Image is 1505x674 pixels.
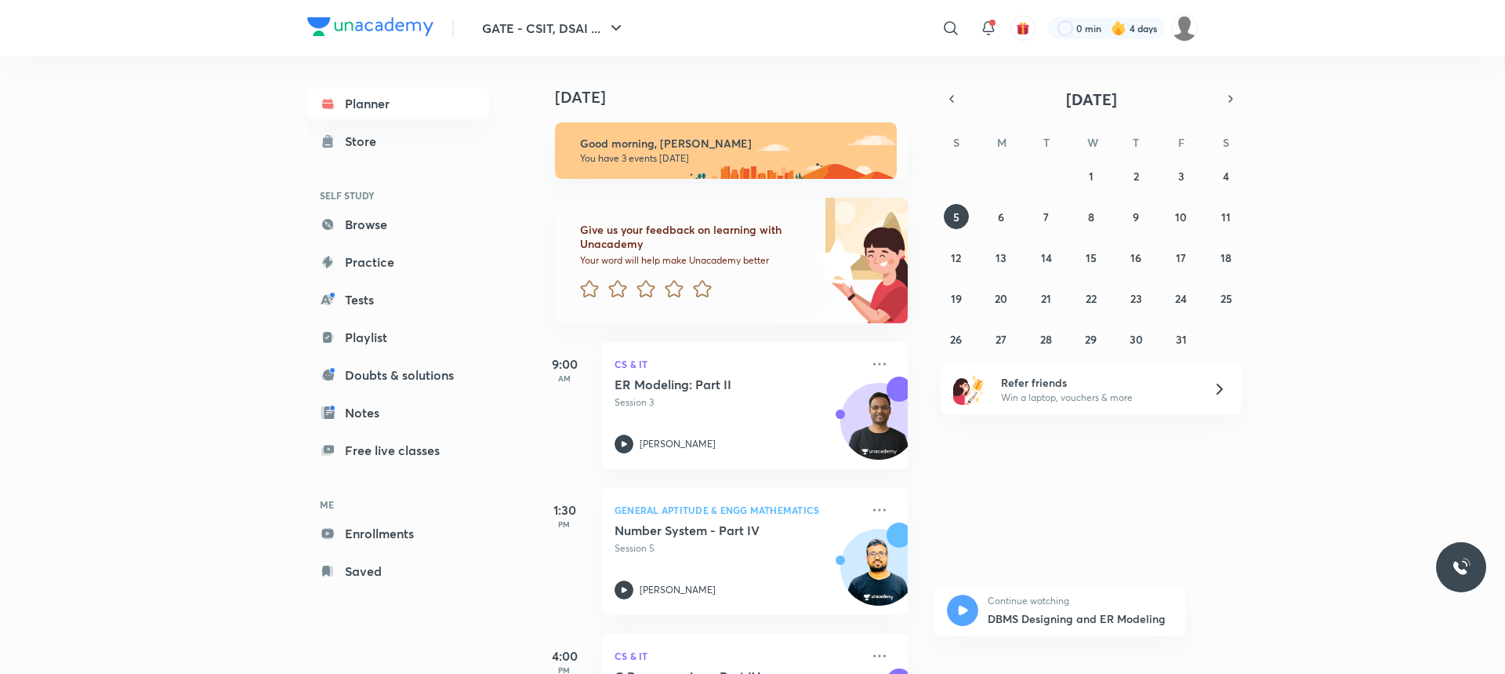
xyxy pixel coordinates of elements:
[1043,209,1049,224] abbr: October 7, 2025
[1452,558,1471,577] img: ttu
[1169,204,1194,229] button: October 10, 2025
[1169,245,1194,270] button: October 17, 2025
[345,132,386,151] div: Store
[1223,135,1229,150] abbr: Saturday
[953,209,959,224] abbr: October 5, 2025
[988,326,1014,352] button: October 27, 2025
[1034,204,1059,229] button: October 7, 2025
[988,245,1014,270] button: October 13, 2025
[951,250,961,265] abbr: October 12, 2025
[1079,204,1104,229] button: October 8, 2025
[1041,250,1052,265] abbr: October 14, 2025
[307,556,489,587] a: Saved
[1130,332,1143,347] abbr: October 30, 2025
[1133,169,1139,184] abbr: October 2, 2025
[1001,391,1194,405] p: Win a laptop, vouchers & more
[1123,245,1148,270] button: October 16, 2025
[1169,326,1194,352] button: October 31, 2025
[1176,250,1186,265] abbr: October 17, 2025
[580,254,809,267] p: Your word will help make Unacademy better
[944,245,969,270] button: October 12, 2025
[1169,163,1194,188] button: October 3, 2025
[1079,245,1104,270] button: October 15, 2025
[1041,291,1051,306] abbr: October 21, 2025
[841,392,916,467] img: Avatar
[1079,286,1104,311] button: October 22, 2025
[1010,16,1035,41] button: avatar
[1169,286,1194,311] button: October 24, 2025
[307,435,489,466] a: Free live classes
[615,523,810,538] h5: Number System - Part IV
[1133,209,1139,224] abbr: October 9, 2025
[1213,245,1238,270] button: October 18, 2025
[1034,286,1059,311] button: October 21, 2025
[1175,291,1187,306] abbr: October 24, 2025
[307,17,433,36] img: Company Logo
[1034,326,1059,352] button: October 28, 2025
[580,137,883,151] h6: Good morning, [PERSON_NAME]
[761,198,908,323] img: feedback_image
[1171,15,1198,42] img: Shruti Gangurde
[988,286,1014,311] button: October 20, 2025
[580,152,883,165] p: You have 3 events [DATE]
[995,250,1006,265] abbr: October 13, 2025
[988,610,1173,627] p: DBMS Designing and ER Modeling
[1079,163,1104,188] button: October 1, 2025
[1085,332,1097,347] abbr: October 29, 2025
[998,209,1004,224] abbr: October 6, 2025
[1111,20,1126,36] img: streak
[1079,326,1104,352] button: October 29, 2025
[951,291,962,306] abbr: October 19, 2025
[533,373,596,383] p: AM
[307,518,489,549] a: Enrollments
[615,395,861,410] p: Session 3
[841,537,916,613] img: Avatar
[1086,250,1097,265] abbr: October 15, 2025
[944,326,969,352] button: October 26, 2025
[1086,291,1097,306] abbr: October 22, 2025
[1176,332,1187,347] abbr: October 31, 2025
[533,519,596,529] p: PM
[307,17,433,40] a: Company Logo
[307,88,489,119] a: Planner
[1178,135,1184,150] abbr: Friday
[615,541,861,556] p: Session 5
[307,359,489,391] a: Doubts & solutions
[1133,135,1139,150] abbr: Thursday
[995,332,1006,347] abbr: October 27, 2025
[307,491,489,518] h6: ME
[533,647,596,665] h5: 4:00
[1213,163,1238,188] button: October 4, 2025
[640,583,716,597] p: [PERSON_NAME]
[1001,374,1194,391] h6: Refer friends
[307,209,489,240] a: Browse
[1123,163,1148,188] button: October 2, 2025
[988,204,1014,229] button: October 6, 2025
[555,88,923,107] h4: [DATE]
[995,291,1007,306] abbr: October 20, 2025
[1123,286,1148,311] button: October 23, 2025
[580,223,809,251] h6: Give us your feedback on learning with Unacademy
[1220,291,1232,306] abbr: October 25, 2025
[307,126,489,157] a: Store
[615,355,861,373] p: CS & IT
[1178,169,1184,184] abbr: October 3, 2025
[953,373,985,405] img: referral
[1066,89,1117,110] span: [DATE]
[307,397,489,428] a: Notes
[950,332,962,347] abbr: October 26, 2025
[473,13,635,44] button: GATE - CSIT, DSAI ...
[997,135,1006,150] abbr: Monday
[988,595,1173,607] p: Continue watching
[1088,209,1094,224] abbr: October 8, 2025
[953,135,959,150] abbr: Sunday
[307,322,489,353] a: Playlist
[1016,21,1030,35] img: avatar
[640,437,716,451] p: [PERSON_NAME]
[615,501,861,519] p: General Aptitude & Engg Mathematics
[1130,291,1142,306] abbr: October 23, 2025
[1213,204,1238,229] button: October 11, 2025
[307,246,489,278] a: Practice
[1043,135,1050,150] abbr: Tuesday
[615,377,810,392] h5: ER Modeling: Part II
